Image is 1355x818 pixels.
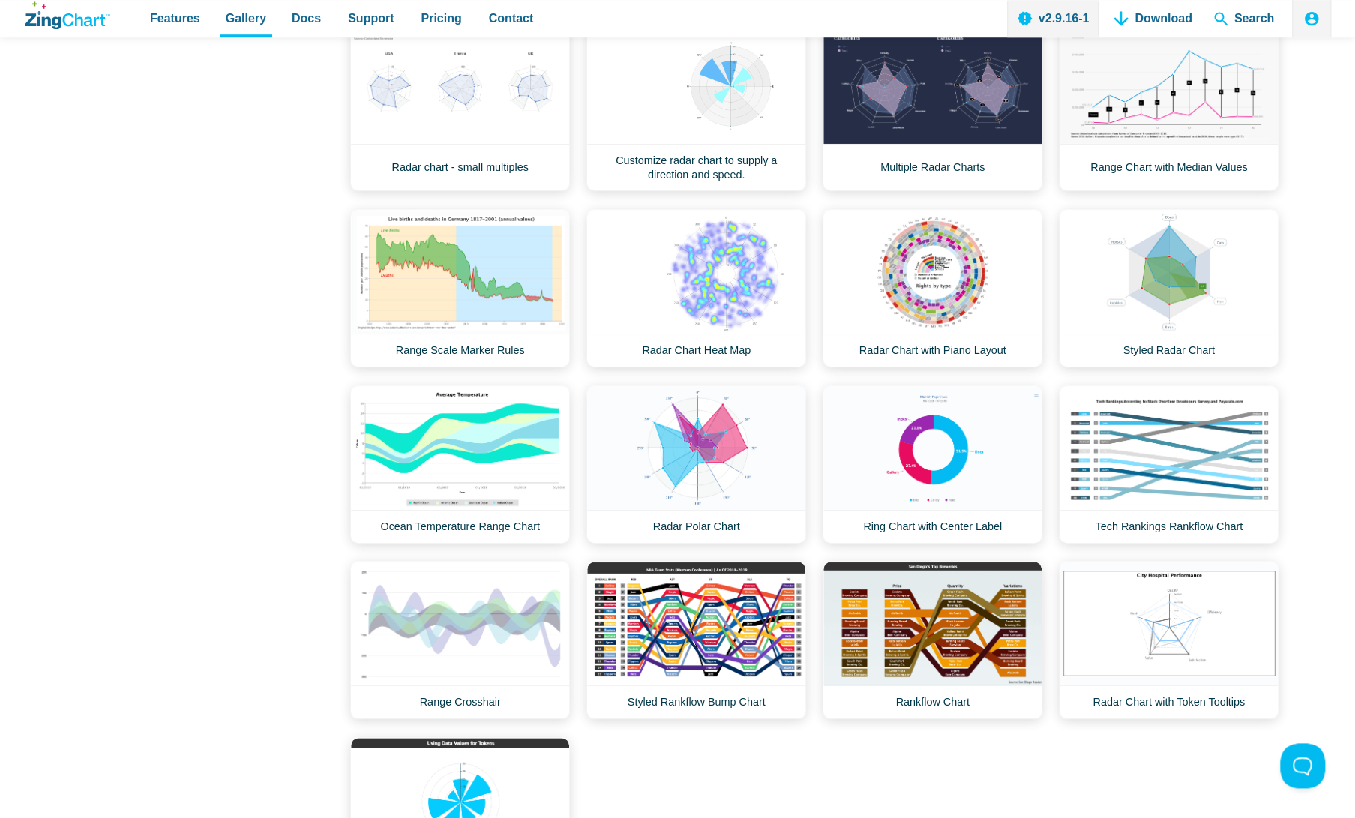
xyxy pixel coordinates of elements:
[586,209,806,367] a: Radar Chart Heat Map
[421,8,461,28] span: Pricing
[1059,561,1279,719] a: Radar Chart with Token Tooltips
[823,19,1042,191] a: Multiple Radar Charts
[350,561,570,719] a: Range Crosshair
[1059,385,1279,544] a: Tech Rankings Rankflow Chart
[1059,209,1279,367] a: Styled Radar Chart
[350,385,570,544] a: Ocean Temperature Range Chart
[226,8,266,28] span: Gallery
[586,385,806,544] a: Radar Polar Chart
[1280,743,1325,788] iframe: Toggle Customer Support
[823,209,1042,367] a: Radar Chart with Piano Layout
[350,209,570,367] a: Range Scale Marker Rules
[586,19,806,191] a: Customize radar chart to supply a direction and speed.
[823,385,1042,544] a: Ring Chart with Center Label
[586,561,806,719] a: Styled Rankflow Bump Chart
[823,561,1042,719] a: Rankflow Chart
[350,19,570,191] a: Radar chart - small multiples
[348,8,394,28] span: Support
[292,8,321,28] span: Docs
[25,1,110,29] a: ZingChart Logo. Click to return to the homepage
[489,8,534,28] span: Contact
[150,8,200,28] span: Features
[1059,19,1279,191] a: Range Chart with Median Values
